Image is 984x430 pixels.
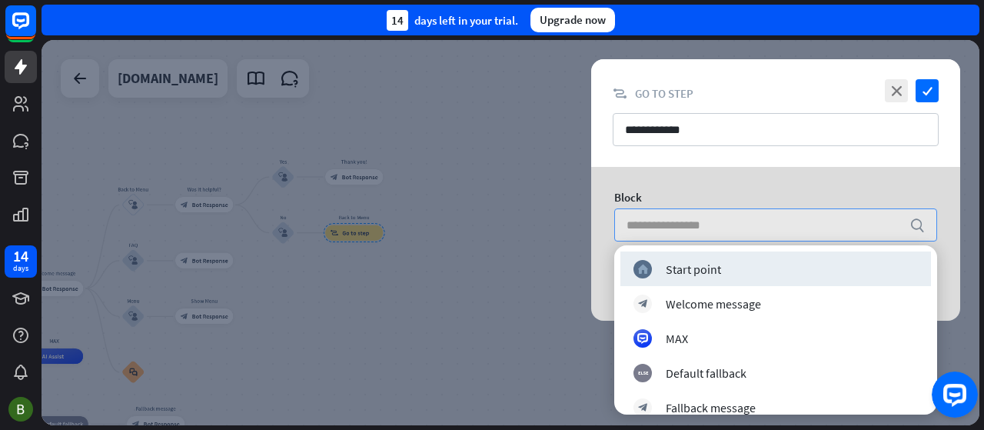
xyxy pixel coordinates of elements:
[614,252,937,267] div: or
[909,218,925,233] i: search
[666,365,746,380] div: Default fallback
[885,79,908,102] i: close
[666,261,721,276] div: Start point
[387,10,408,31] div: 14
[638,298,648,308] i: block_bot_response
[635,86,693,101] span: Go to step
[5,245,37,278] a: 14 days
[13,263,28,274] div: days
[919,365,984,430] iframe: LiveChat chat widget
[916,79,939,102] i: check
[638,368,648,378] i: block_fallback
[666,330,688,345] div: MAX
[387,10,518,31] div: days left in your trial.
[530,8,615,32] div: Upgrade now
[666,295,761,311] div: Welcome message
[13,249,28,263] div: 14
[638,402,648,412] i: block_bot_response
[613,87,627,101] i: block_goto
[666,399,756,415] div: Fallback message
[614,190,937,205] div: Block
[638,264,648,274] i: home_2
